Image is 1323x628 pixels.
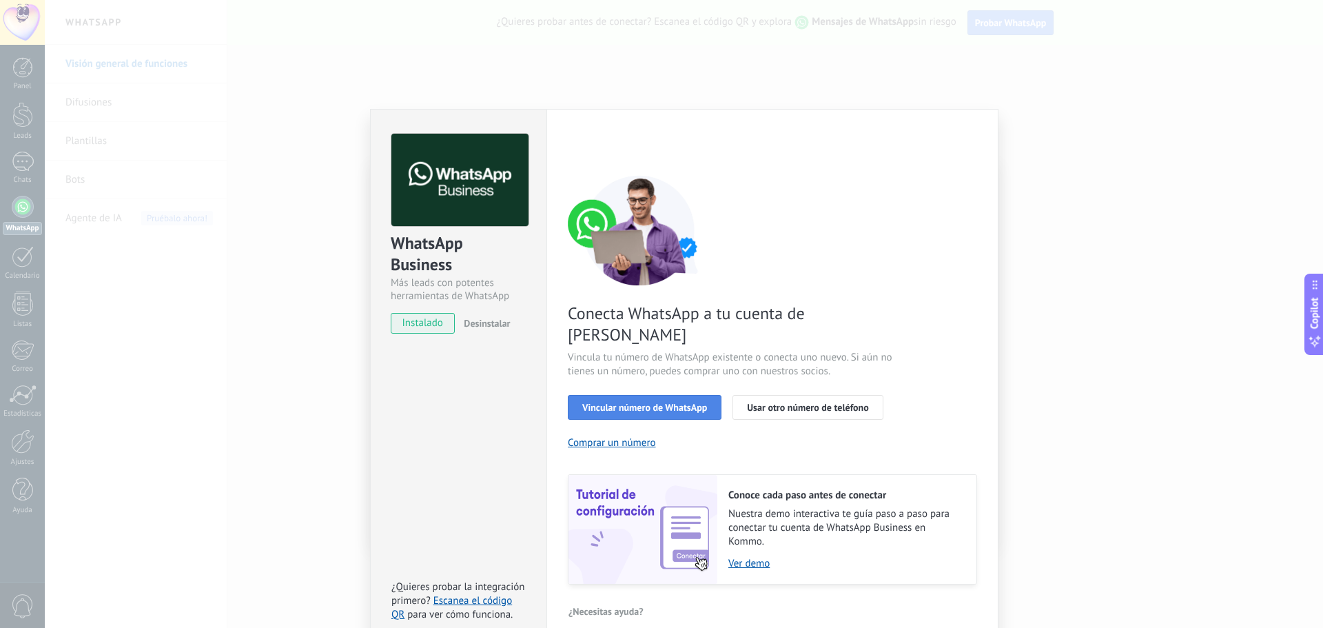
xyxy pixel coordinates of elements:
button: Desinstalar [458,313,510,334]
a: Escanea el código QR [391,594,512,621]
button: Vincular número de WhatsApp [568,395,721,420]
div: Más leads con potentes herramientas de WhatsApp [391,276,526,303]
span: ¿Necesitas ayuda? [568,607,644,616]
img: connect number [568,175,712,285]
span: Usar otro número de teléfono [747,403,868,412]
span: Vincular número de WhatsApp [582,403,707,412]
span: Desinstalar [464,317,510,330]
button: Comprar un número [568,436,656,449]
button: Usar otro número de teléfono [732,395,883,420]
h2: Conoce cada paso antes de conectar [728,489,963,502]
span: Vincula tu número de WhatsApp existente o conecta uno nuevo. Si aún no tienes un número, puedes c... [568,351,896,378]
span: para ver cómo funciona. [407,608,513,621]
span: Conecta WhatsApp a tu cuenta de [PERSON_NAME] [568,303,896,345]
span: Copilot [1308,297,1322,329]
span: Nuestra demo interactiva te guía paso a paso para conectar tu cuenta de WhatsApp Business en Kommo. [728,507,963,549]
span: instalado [391,313,454,334]
span: ¿Quieres probar la integración primero? [391,580,525,607]
button: ¿Necesitas ayuda? [568,601,644,622]
a: Ver demo [728,557,963,570]
div: WhatsApp Business [391,232,526,276]
img: logo_main.png [391,134,529,227]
